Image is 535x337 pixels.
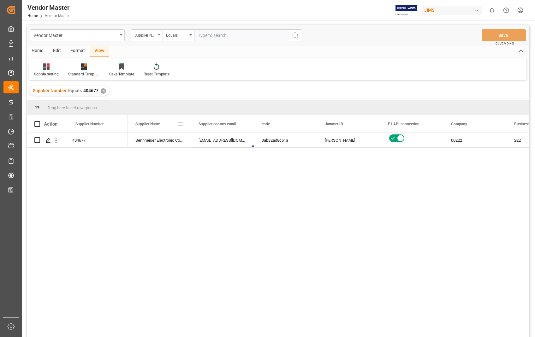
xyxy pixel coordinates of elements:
div: Home [27,46,48,56]
button: search button [289,29,302,41]
div: View [90,46,109,56]
button: JIMS [422,4,485,16]
img: Exertis%20JAM%20-%20Email%20Logo.jpg_1722504956.jpg [395,5,417,16]
span: Drag here to set row groups [48,105,97,110]
div: 00222 [443,133,507,147]
span: Equals [68,88,82,93]
div: [PERSON_NAME] [325,133,373,148]
span: Supplier Name [135,122,160,126]
span: Ctrl/CMD + S [496,41,514,46]
button: Save [482,29,526,41]
span: Jammer ID [325,122,343,126]
div: Action [44,121,57,127]
button: open menu [163,29,194,41]
div: Format [66,46,90,56]
a: Home [27,14,38,18]
div: 3ab82ad8c61a [254,133,317,147]
div: ✕ [101,88,106,94]
span: E1 API connection [388,122,419,126]
button: Help Center [499,3,513,17]
div: JIMS [422,6,482,15]
span: Supplier contact email [199,122,236,126]
span: Supplier Number [75,122,104,126]
div: Standard Templates [68,71,100,77]
span: 404677 [83,88,98,93]
div: Equals [166,31,187,38]
div: Reset Template [144,71,169,77]
button: open menu [30,29,125,41]
span: Supplier Number [33,88,67,93]
div: Sophia setting [34,71,59,77]
button: show 0 new notifications [485,3,499,17]
div: [EMAIL_ADDRESS][DOMAIN_NAME]; [PERSON_NAME][DOMAIN_NAME][EMAIL_ADDRESS][DOMAIN_NAME] [191,133,254,147]
div: Vendor Master [27,3,70,12]
button: open menu [131,29,163,41]
div: Press SPACE to select this row. [27,133,128,148]
div: Sennheiser Electronic Corporation - 212 [128,133,191,147]
div: Edit [48,46,66,56]
span: Company [451,122,467,126]
div: Save Template [109,71,134,77]
div: 404677 [65,133,128,147]
input: Type to search [194,29,289,41]
span: code [262,122,270,126]
div: Supplier Number [134,31,156,38]
div: Vendor Master [33,31,118,39]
